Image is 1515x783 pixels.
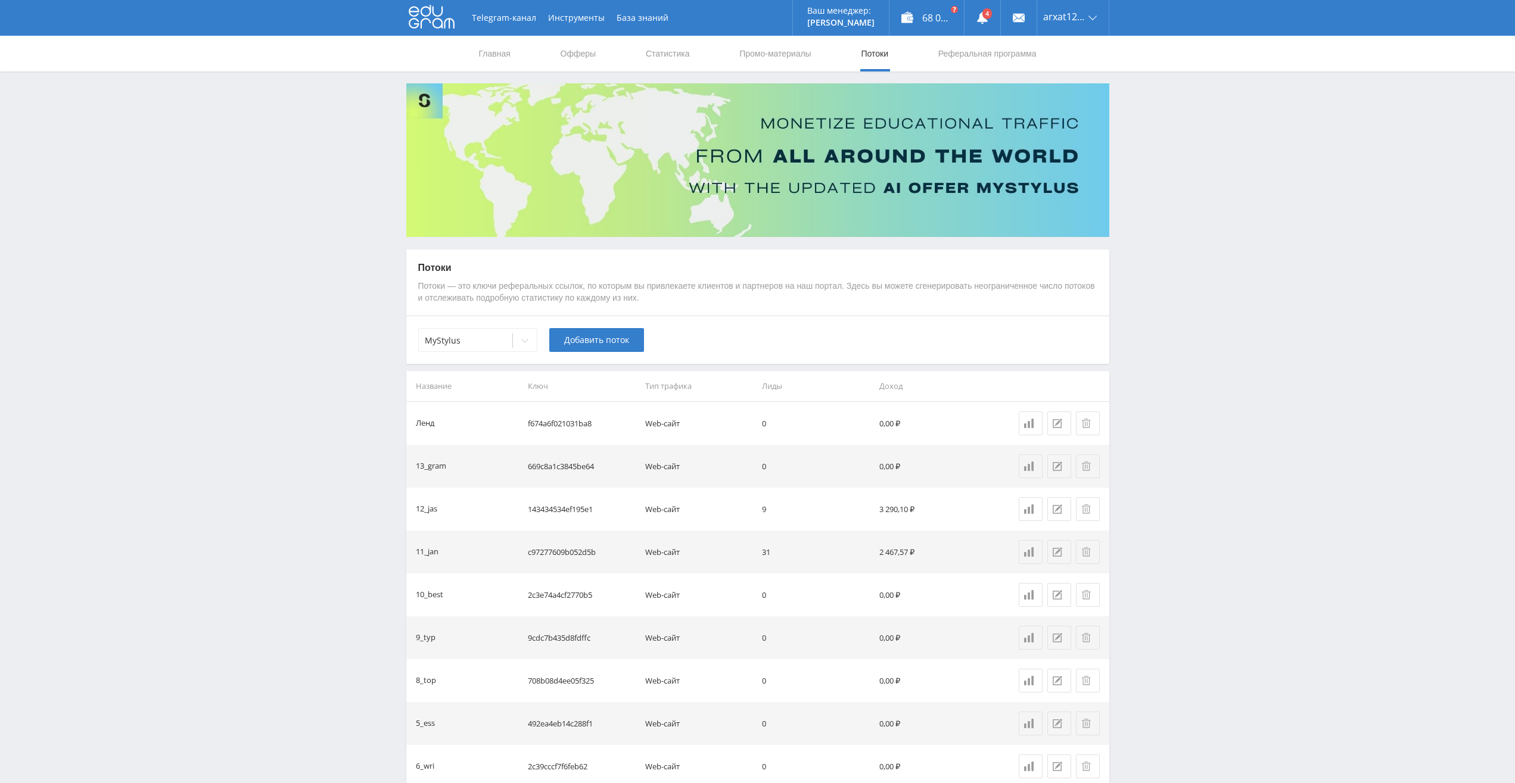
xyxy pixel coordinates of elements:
td: 0,00 ₽ [875,402,992,445]
a: Статистика [1019,669,1043,692]
button: Редактировать [1047,454,1071,478]
a: Статистика [1019,411,1043,435]
button: Редактировать [1047,754,1071,778]
td: 2 467,57 ₽ [875,531,992,573]
div: 8_top [416,674,436,688]
button: Удалить [1076,583,1100,607]
button: Удалить [1076,626,1100,650]
button: Редактировать [1047,583,1071,607]
div: 13_gram [416,460,446,473]
th: Лиды [757,371,875,401]
div: Ленд [416,417,434,431]
button: Добавить поток [549,328,644,352]
td: 143434534ef195e1 [523,488,640,531]
p: Потоки — это ключи реферальных ссылок, по которым вы привлекаете клиентов и партнеров на наш порт... [418,280,1097,304]
a: Статистика [1019,626,1043,650]
a: Реферальная программа [937,36,1038,71]
td: 31 [757,531,875,573]
p: Ваш менеджер: [807,6,875,15]
td: 492ea4eb14c288f1 [523,702,640,745]
td: 0 [757,445,875,488]
td: 9 [757,488,875,531]
td: 0,00 ₽ [875,445,992,488]
td: 9cdc7b435d8fdffc [523,616,640,659]
td: Web-сайт [640,445,758,488]
th: Тип трафика [640,371,758,401]
td: Web-сайт [640,702,758,745]
td: 2c3e74a4cf2770b5 [523,573,640,616]
td: 708b08d4ee05f325 [523,659,640,702]
a: Офферы [559,36,598,71]
button: Редактировать [1047,669,1071,692]
button: Редактировать [1047,540,1071,564]
div: 12_jas [416,503,437,516]
td: 3 290,10 ₽ [875,488,992,531]
th: Ключ [523,371,640,401]
div: 9_typ [416,631,435,645]
button: Удалить [1076,540,1100,564]
td: f674a6f021031ba8 [523,402,640,445]
button: Редактировать [1047,411,1071,435]
td: 0,00 ₽ [875,702,992,745]
button: Редактировать [1047,712,1071,735]
p: [PERSON_NAME] [807,18,875,27]
td: 0,00 ₽ [875,573,992,616]
td: 0,00 ₽ [875,659,992,702]
a: Статистика [1019,497,1043,521]
td: 0 [757,573,875,616]
button: Удалить [1076,754,1100,778]
span: Добавить поток [564,335,629,345]
div: 10_best [416,588,443,602]
td: Web-сайт [640,488,758,531]
a: Статистика [1019,583,1043,607]
a: Статистика [1019,712,1043,735]
span: arxat1268 [1043,12,1085,21]
div: 5_ess [416,717,435,731]
td: Web-сайт [640,573,758,616]
img: Banner [406,83,1109,237]
div: 11_jan [416,545,438,559]
td: c97277609b052d5b [523,531,640,573]
button: Удалить [1076,497,1100,521]
td: 0 [757,402,875,445]
a: Промо-материалы [738,36,812,71]
th: Доход [875,371,992,401]
td: 0,00 ₽ [875,616,992,659]
a: Статистика [1019,540,1043,564]
td: 0 [757,702,875,745]
button: Редактировать [1047,497,1071,521]
td: Web-сайт [640,531,758,573]
td: 0 [757,616,875,659]
div: 6_wri [416,760,434,773]
a: Статистика [1019,754,1043,778]
td: Web-сайт [640,616,758,659]
p: Потоки [418,261,1097,274]
a: Статистика [1019,454,1043,478]
a: Главная [478,36,512,71]
button: Удалить [1076,712,1100,735]
a: Потоки [860,36,889,71]
button: Удалить [1076,454,1100,478]
button: Редактировать [1047,626,1071,650]
button: Удалить [1076,411,1100,435]
th: Название [406,371,524,401]
button: Удалить [1076,669,1100,692]
td: Web-сайт [640,659,758,702]
td: Web-сайт [640,402,758,445]
a: Статистика [645,36,691,71]
td: 669c8a1c3845be64 [523,445,640,488]
td: 0 [757,659,875,702]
